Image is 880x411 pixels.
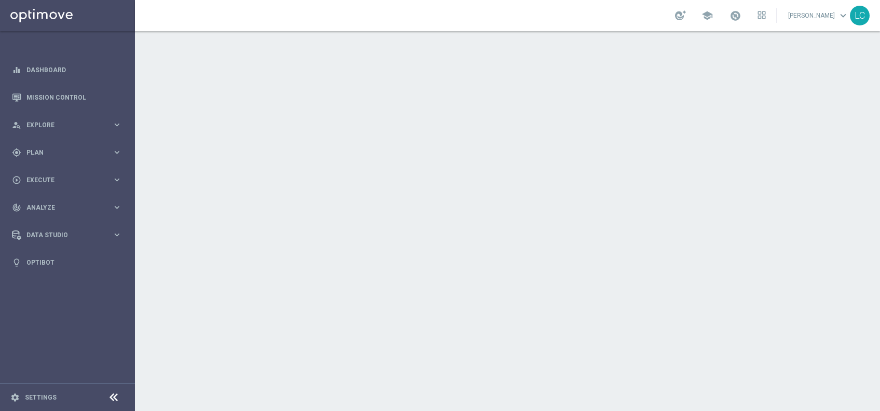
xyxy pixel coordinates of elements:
span: Execute [26,177,112,183]
i: gps_fixed [12,148,21,157]
i: track_changes [12,203,21,212]
a: Optibot [26,249,122,276]
button: Data Studio keyboard_arrow_right [11,231,122,239]
span: Plan [26,149,112,156]
i: person_search [12,120,21,130]
span: Analyze [26,204,112,211]
i: keyboard_arrow_right [112,175,122,185]
a: [PERSON_NAME]keyboard_arrow_down [787,8,850,23]
button: Mission Control [11,93,122,102]
div: LC [850,6,870,25]
div: Data Studio [12,230,112,240]
a: Settings [25,394,57,401]
i: keyboard_arrow_right [112,230,122,240]
div: Analyze [12,203,112,212]
i: settings [10,393,20,402]
i: keyboard_arrow_right [112,147,122,157]
i: keyboard_arrow_right [112,202,122,212]
span: keyboard_arrow_down [837,10,849,21]
i: lightbulb [12,258,21,267]
span: Explore [26,122,112,128]
i: equalizer [12,65,21,75]
a: Dashboard [26,56,122,84]
div: Plan [12,148,112,157]
div: Dashboard [12,56,122,84]
button: person_search Explore keyboard_arrow_right [11,121,122,129]
button: track_changes Analyze keyboard_arrow_right [11,203,122,212]
a: Mission Control [26,84,122,111]
i: keyboard_arrow_right [112,120,122,130]
span: school [702,10,713,21]
i: play_circle_outline [12,175,21,185]
button: lightbulb Optibot [11,258,122,267]
div: Mission Control [12,84,122,111]
div: Optibot [12,249,122,276]
div: Execute [12,175,112,185]
button: gps_fixed Plan keyboard_arrow_right [11,148,122,157]
button: play_circle_outline Execute keyboard_arrow_right [11,176,122,184]
div: Explore [12,120,112,130]
span: Data Studio [26,232,112,238]
button: equalizer Dashboard [11,66,122,74]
